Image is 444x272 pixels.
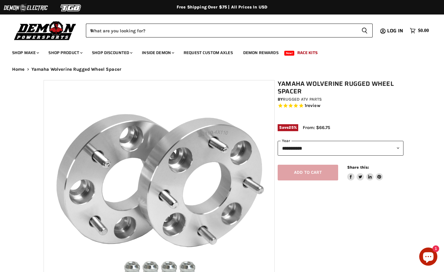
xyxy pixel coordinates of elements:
a: Race Kits [293,47,322,59]
span: From: $66.75 [303,125,330,130]
aside: Share this: [347,165,383,181]
img: Demon Electric Logo 2 [3,2,48,14]
span: review [306,103,320,108]
span: Rated 5.0 out of 5 stars 1 reviews [278,103,403,109]
a: Shop Product [44,47,86,59]
a: Inside Demon [137,47,178,59]
ul: Main menu [8,44,427,59]
a: Shop Make [8,47,43,59]
a: Home [12,67,25,72]
span: 25 [289,125,293,130]
img: TGB Logo 2 [48,2,94,14]
a: Demon Rewards [239,47,283,59]
form: Product [86,24,373,37]
span: New! [284,51,295,56]
inbox-online-store-chat: Shopify online store chat [417,248,439,267]
input: When autocomplete results are available use up and down arrows to review and enter to select [86,24,357,37]
div: by [278,96,403,103]
button: Search [357,24,373,37]
select: year [278,141,403,156]
img: Demon Powersports [12,20,78,41]
a: Rugged ATV Parts [283,97,322,102]
a: Shop Discounted [87,47,136,59]
span: $0.00 [418,28,429,34]
a: Log in [384,28,407,34]
span: Share this: [347,165,369,170]
span: 1 reviews [305,103,320,108]
h1: Yamaha Wolverine Rugged Wheel Spacer [278,80,403,95]
a: Request Custom Axles [179,47,237,59]
a: $0.00 [407,26,432,35]
span: Log in [387,27,403,34]
span: Yamaha Wolverine Rugged Wheel Spacer [31,67,121,72]
span: Save % [278,124,298,131]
